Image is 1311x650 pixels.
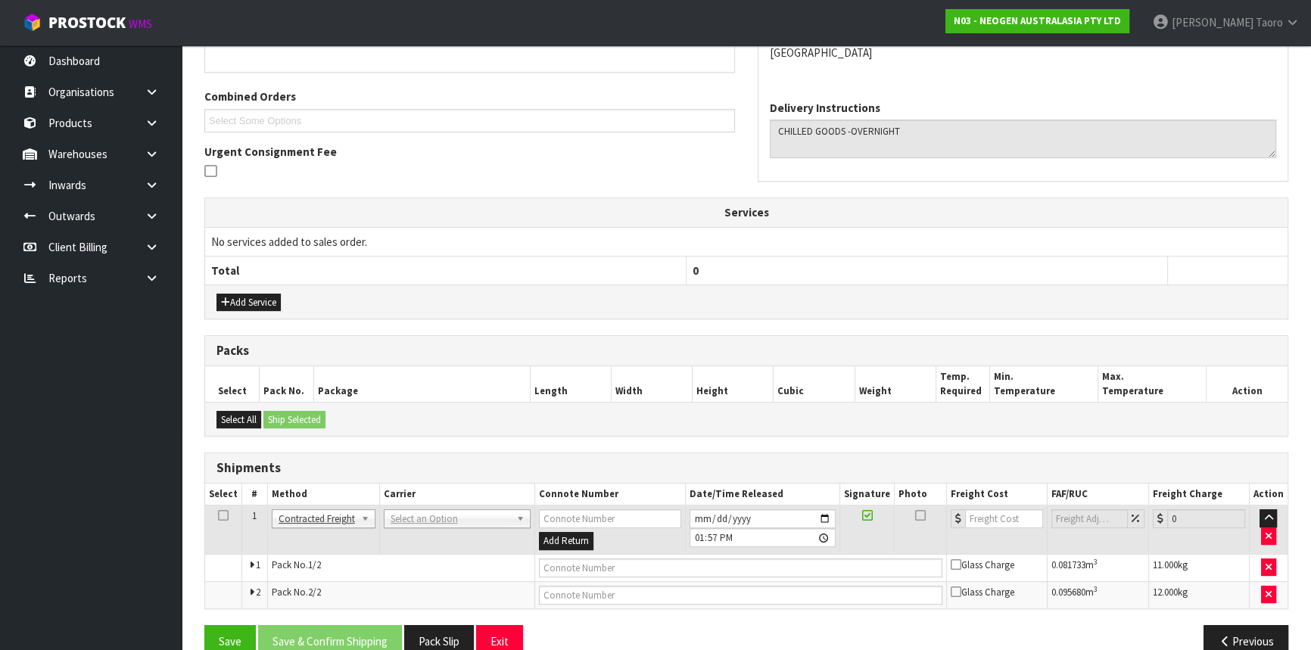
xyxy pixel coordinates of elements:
[990,366,1098,402] th: Min. Temperature
[205,227,1288,256] td: No services added to sales order.
[256,586,260,599] span: 2
[204,89,296,104] label: Combined Orders
[1149,484,1250,505] th: Freight Charge
[23,13,42,32] img: cube-alt.png
[256,558,260,571] span: 1
[252,509,257,522] span: 1
[1149,581,1250,608] td: kg
[1047,581,1149,608] td: m
[539,586,942,605] input: Connote Number
[263,411,325,429] button: Ship Selected
[129,17,152,31] small: WMS
[205,366,260,402] th: Select
[313,366,530,402] th: Package
[1051,586,1085,599] span: 0.095680
[685,484,839,505] th: Date/Time Released
[216,344,1276,358] h3: Packs
[1051,509,1129,528] input: Freight Adjustment
[1167,509,1245,528] input: Freight Charge
[1149,554,1250,581] td: kg
[855,366,936,402] th: Weight
[391,510,510,528] span: Select an Option
[530,366,611,402] th: Length
[267,554,534,581] td: Pack No.
[216,461,1276,475] h3: Shipments
[308,558,321,571] span: 1/2
[954,14,1121,27] strong: N03 - NEOGEN AUSTRALASIA PTY LTD
[1153,558,1178,571] span: 11.000
[1094,584,1098,594] sup: 3
[951,558,1014,571] span: Glass Charge
[946,484,1047,505] th: Freight Cost
[242,484,268,505] th: #
[1047,484,1149,505] th: FAF/RUC
[693,263,699,278] span: 0
[267,484,379,505] th: Method
[1172,15,1253,30] span: [PERSON_NAME]
[693,366,774,402] th: Height
[936,366,990,402] th: Temp. Required
[216,294,281,312] button: Add Service
[774,366,855,402] th: Cubic
[1047,554,1149,581] td: m
[1256,15,1283,30] span: Taoro
[48,13,126,33] span: ProStock
[770,100,880,116] label: Delivery Instructions
[965,509,1043,528] input: Freight Cost
[945,9,1129,33] a: N03 - NEOGEN AUSTRALASIA PTY LTD
[611,366,692,402] th: Width
[205,484,242,505] th: Select
[204,144,337,160] label: Urgent Consignment Fee
[279,510,355,528] span: Contracted Freight
[1051,558,1085,571] span: 0.081733
[260,366,314,402] th: Pack No.
[308,586,321,599] span: 2/2
[216,411,261,429] button: Select All
[840,484,895,505] th: Signature
[1098,366,1207,402] th: Max. Temperature
[267,581,534,608] td: Pack No.
[205,198,1288,227] th: Services
[1153,586,1178,599] span: 12.000
[1249,484,1288,505] th: Action
[539,558,942,577] input: Connote Number
[539,509,681,528] input: Connote Number
[1094,557,1098,567] sup: 3
[1207,366,1288,402] th: Action
[534,484,685,505] th: Connote Number
[379,484,534,505] th: Carrier
[205,256,687,285] th: Total
[895,484,947,505] th: Photo
[951,586,1014,599] span: Glass Charge
[539,532,593,550] button: Add Return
